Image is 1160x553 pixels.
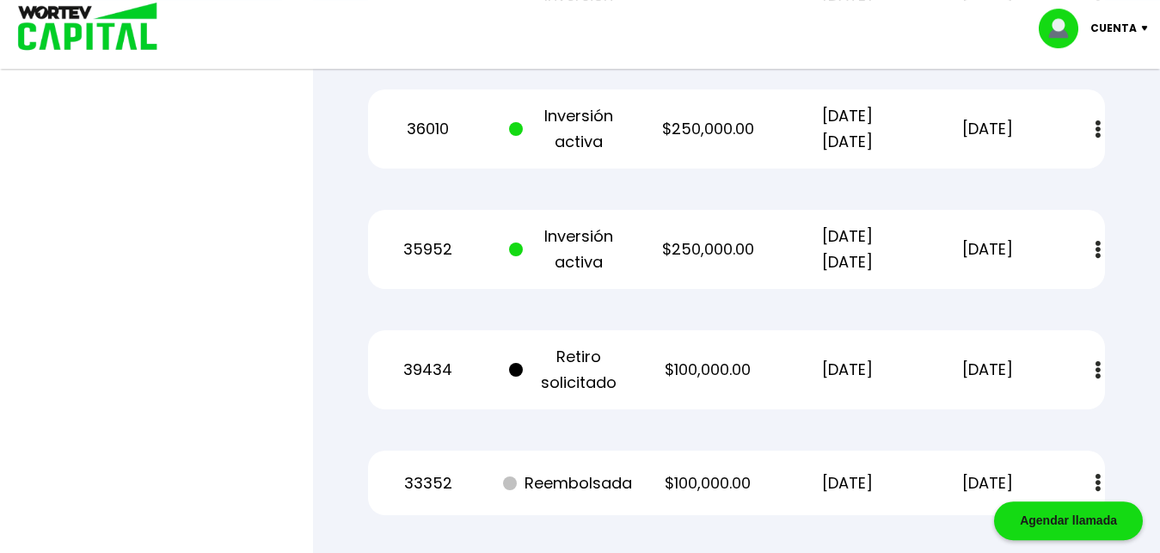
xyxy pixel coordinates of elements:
[789,224,906,275] p: [DATE] [DATE]
[929,470,1046,496] p: [DATE]
[509,470,627,496] p: Reembolsada
[929,237,1046,262] p: [DATE]
[649,470,767,496] p: $100,000.00
[369,237,487,262] p: 35952
[789,103,906,155] p: [DATE] [DATE]
[929,116,1046,142] p: [DATE]
[929,357,1046,383] p: [DATE]
[789,357,906,383] p: [DATE]
[369,470,487,496] p: 33352
[509,344,627,396] p: Retiro solicitado
[649,237,767,262] p: $250,000.00
[1137,26,1160,31] img: icon-down
[649,357,767,383] p: $100,000.00
[994,501,1143,540] div: Agendar llamada
[789,470,906,496] p: [DATE]
[369,357,487,383] p: 39434
[509,103,627,155] p: Inversión activa
[1039,9,1090,48] img: profile-image
[369,116,487,142] p: 36010
[649,116,767,142] p: $250,000.00
[509,224,627,275] p: Inversión activa
[1090,15,1137,41] p: Cuenta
